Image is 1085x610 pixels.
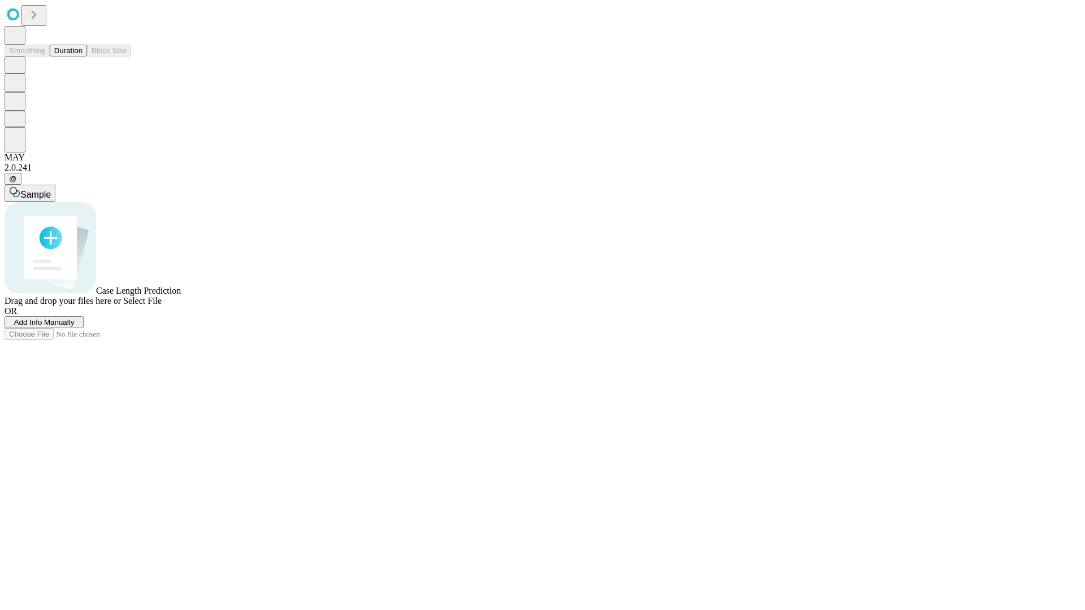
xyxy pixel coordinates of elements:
[5,152,1080,163] div: MAY
[5,185,55,202] button: Sample
[5,173,21,185] button: @
[96,286,181,295] span: Case Length Prediction
[87,45,131,56] button: Block Size
[123,296,162,306] span: Select File
[50,45,87,56] button: Duration
[14,318,75,326] span: Add Info Manually
[20,190,51,199] span: Sample
[5,163,1080,173] div: 2.0.241
[5,296,121,306] span: Drag and drop your files here or
[9,175,17,183] span: @
[5,306,17,316] span: OR
[5,316,84,328] button: Add Info Manually
[5,45,50,56] button: Smoothing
